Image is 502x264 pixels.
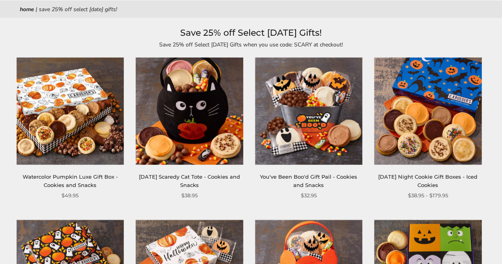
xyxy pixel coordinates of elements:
span: $32.95 [301,191,317,200]
img: You've Been Boo'd Gift Pail - Cookies and Snacks [255,58,362,165]
a: [DATE] Scaredy Cat Tote - Cookies and Snacks [139,173,240,188]
a: Watercolor Pumpkin Luxe Gift Box - Cookies and Snacks [23,173,118,188]
span: $38.95 [181,191,198,200]
img: Watercolor Pumpkin Luxe Gift Box - Cookies and Snacks [17,58,124,165]
h1: Save 25% off Select [DATE] Gifts! [32,26,470,40]
p: Save 25% off Select [DATE] Gifts when you use code: SCARY at checkout! [69,40,434,49]
a: Home [20,6,34,13]
span: $49.95 [62,191,79,200]
a: [DATE] Night Cookie Gift Boxes - Iced Cookies [378,173,477,188]
a: You've Been Boo'd Gift Pail - Cookies and Snacks [260,173,357,188]
span: Save 25% off Select [DATE] Gifts! [39,6,117,13]
img: Halloween Night Cookie Gift Boxes - Iced Cookies [374,58,481,165]
img: Halloween Scaredy Cat Tote - Cookies and Snacks [136,58,243,165]
nav: breadcrumbs [20,5,482,14]
span: | [36,6,37,13]
iframe: Sign Up via Text for Offers [6,234,82,258]
span: $38.95 - $179.95 [408,191,448,200]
